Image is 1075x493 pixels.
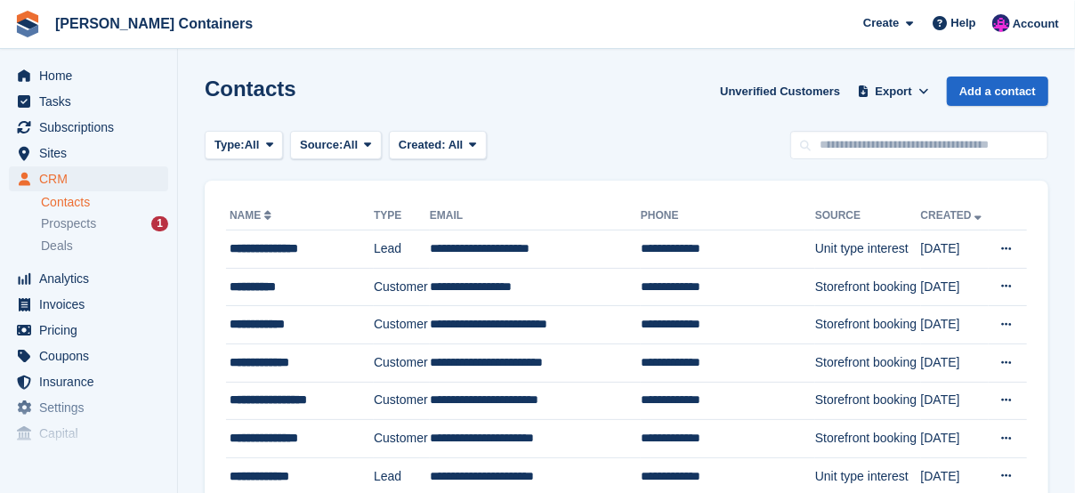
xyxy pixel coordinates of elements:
[9,421,168,446] a: menu
[214,136,245,154] span: Type:
[389,131,487,160] button: Created: All
[815,268,921,306] td: Storefront booking
[815,382,921,420] td: Storefront booking
[39,63,146,88] span: Home
[9,89,168,114] a: menu
[151,216,168,231] div: 1
[449,138,464,151] span: All
[921,306,989,344] td: [DATE]
[14,11,41,37] img: stora-icon-8386f47178a22dfd0bd8f6a31ec36ba5ce8667c1dd55bd0f319d3a0aa187defe.svg
[205,77,296,101] h1: Contacts
[48,9,260,38] a: [PERSON_NAME] Containers
[41,238,73,255] span: Deals
[815,306,921,344] td: Storefront booking
[39,421,146,446] span: Capital
[713,77,847,106] a: Unverified Customers
[9,292,168,317] a: menu
[951,14,976,32] span: Help
[921,268,989,306] td: [DATE]
[374,343,430,382] td: Customer
[863,14,899,32] span: Create
[205,131,283,160] button: Type: All
[344,136,359,154] span: All
[921,230,989,269] td: [DATE]
[374,420,430,458] td: Customer
[245,136,260,154] span: All
[374,230,430,269] td: Lead
[921,420,989,458] td: [DATE]
[1013,15,1059,33] span: Account
[641,202,815,230] th: Phone
[399,138,446,151] span: Created:
[9,166,168,191] a: menu
[876,83,912,101] span: Export
[947,77,1048,106] a: Add a contact
[992,14,1010,32] img: Claire Wilson
[39,141,146,166] span: Sites
[815,230,921,269] td: Unit type interest
[39,369,146,394] span: Insurance
[374,268,430,306] td: Customer
[854,77,933,106] button: Export
[815,202,921,230] th: Source
[9,115,168,140] a: menu
[430,202,641,230] th: Email
[230,209,275,222] a: Name
[41,237,168,255] a: Deals
[41,214,168,233] a: Prospects 1
[39,318,146,343] span: Pricing
[41,215,96,232] span: Prospects
[9,266,168,291] a: menu
[9,395,168,420] a: menu
[374,382,430,420] td: Customer
[374,202,430,230] th: Type
[9,343,168,368] a: menu
[41,194,168,211] a: Contacts
[39,266,146,291] span: Analytics
[39,89,146,114] span: Tasks
[9,369,168,394] a: menu
[39,115,146,140] span: Subscriptions
[39,343,146,368] span: Coupons
[921,343,989,382] td: [DATE]
[815,420,921,458] td: Storefront booking
[374,306,430,344] td: Customer
[9,141,168,166] a: menu
[300,136,343,154] span: Source:
[290,131,382,160] button: Source: All
[39,166,146,191] span: CRM
[39,395,146,420] span: Settings
[921,382,989,420] td: [DATE]
[9,63,168,88] a: menu
[9,318,168,343] a: menu
[815,343,921,382] td: Storefront booking
[921,209,986,222] a: Created
[39,292,146,317] span: Invoices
